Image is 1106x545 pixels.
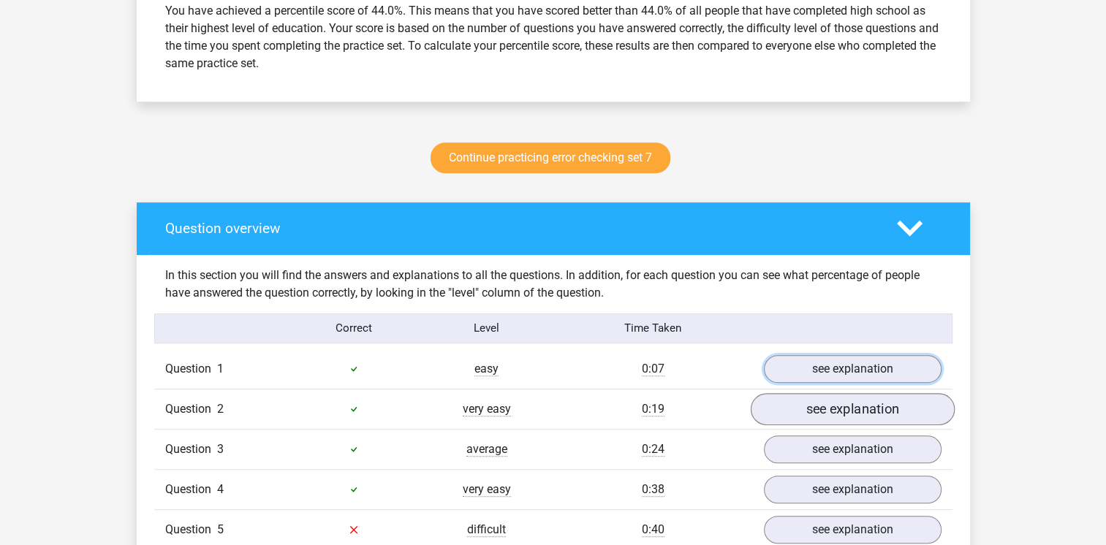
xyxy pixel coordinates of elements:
[642,402,664,416] span: 0:19
[420,320,553,337] div: Level
[463,402,511,416] span: very easy
[642,522,664,537] span: 0:40
[474,362,499,376] span: easy
[764,516,942,544] a: see explanation
[287,320,420,337] div: Correct
[463,482,511,497] span: very easy
[764,476,942,503] a: see explanation
[165,400,217,418] span: Question
[431,142,670,173] a: Continue practicing error checking set 7
[165,220,875,237] h4: Question overview
[165,360,217,378] span: Question
[217,362,224,376] span: 1
[217,522,224,536] span: 5
[642,362,664,376] span: 0:07
[764,355,942,383] a: see explanation
[553,320,752,337] div: Time Taken
[165,521,217,538] span: Question
[154,267,952,302] div: In this section you will find the answers and explanations to all the questions. In addition, for...
[165,481,217,498] span: Question
[466,442,507,457] span: average
[642,482,664,497] span: 0:38
[467,522,506,537] span: difficult
[642,442,664,457] span: 0:24
[750,393,954,425] a: see explanation
[217,482,224,496] span: 4
[217,402,224,416] span: 2
[165,441,217,458] span: Question
[764,435,942,463] a: see explanation
[217,442,224,456] span: 3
